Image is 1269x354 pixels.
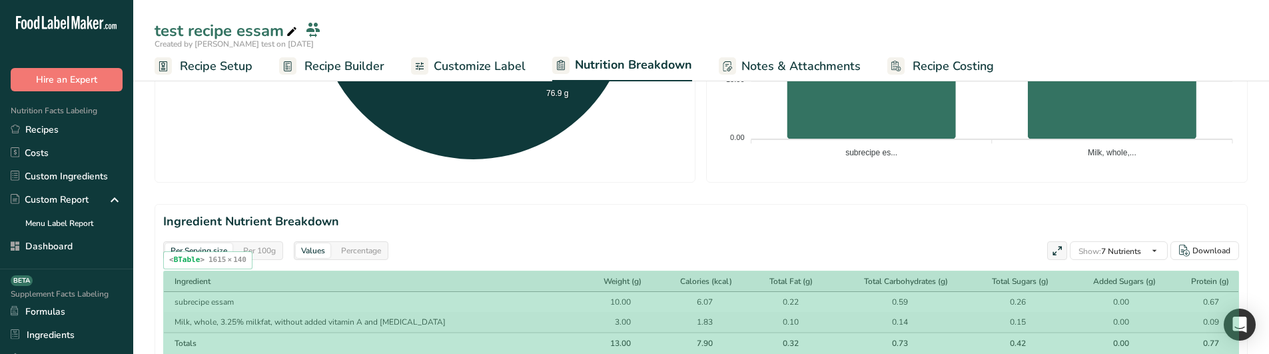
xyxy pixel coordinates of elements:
span: Created by [PERSON_NAME] test on [DATE] [155,39,314,49]
div: 0.22 [765,296,799,308]
span: Nutrition Breakdown [575,56,692,74]
div: 0.10 [765,316,799,328]
tspan: subrecipe es... [845,148,897,157]
span: Ingredient [175,275,211,287]
span: 7 Nutrients [1078,246,1141,257]
div: 0.00 [1096,316,1129,328]
button: Download [1170,241,1239,260]
div: Download [1192,245,1230,257]
span: Added Sugars (g) [1093,275,1156,287]
div: 0.26 [993,296,1026,308]
div: 6.07 [679,296,713,308]
div: 0.09 [1186,316,1219,328]
a: Notes & Attachments [719,51,861,81]
div: BETA [11,275,33,286]
a: Recipe Costing [887,51,994,81]
span: Recipe Builder [304,57,384,75]
div: test recipe essam [155,19,300,43]
div: Open Intercom Messenger [1224,309,1256,341]
div: 1.83 [679,316,713,328]
div: Per 100g [238,243,281,258]
div: Per Serving size [165,243,232,258]
button: Show:7 Nutrients [1070,241,1168,260]
div: 10.00 [598,296,631,308]
div: 0.15 [993,316,1026,328]
div: 0.73 [875,337,908,349]
div: 0.14 [875,316,908,328]
div: Custom Report [11,193,89,207]
span: Weight (g) [604,275,641,287]
span: Recipe Setup [180,57,252,75]
div: 0.59 [875,296,908,308]
a: Customize Label [411,51,526,81]
span: Customize Label [434,57,526,75]
tspan: Milk, whole,... [1088,148,1136,157]
div: 7.90 [679,337,713,349]
span: Total Carbohydrates (g) [864,275,948,287]
a: Nutrition Breakdown [552,50,692,82]
div: 0.00 [1096,337,1129,349]
span: Total Sugars (g) [992,275,1049,287]
div: Percentage [336,243,386,258]
div: 0.32 [765,337,799,349]
button: Hire an Expert [11,68,123,91]
div: 3.00 [598,316,631,328]
span: Show: [1078,246,1101,257]
span: Notes & Attachments [741,57,861,75]
tspan: 10.00 [726,75,745,83]
tspan: 0.00 [730,133,744,141]
div: 0.67 [1186,296,1219,308]
div: 0.00 [1096,296,1129,308]
span: Recipe Costing [913,57,994,75]
td: Milk, whole, 3.25% milkfat, without added vitamin A and [MEDICAL_DATA] [164,312,578,332]
a: Recipe Setup [155,51,252,81]
td: subrecipe essam [164,292,578,312]
a: Recipe Builder [279,51,384,81]
span: Total Fat (g) [769,275,813,287]
span: Calories (kcal) [680,275,732,287]
div: 0.77 [1186,337,1219,349]
h2: Ingredient Nutrient Breakdown [163,213,1239,231]
div: Values [296,243,330,258]
div: 13.00 [598,337,631,349]
th: Totals [164,332,578,353]
div: 0.42 [993,337,1026,349]
span: Protein (g) [1191,275,1229,287]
